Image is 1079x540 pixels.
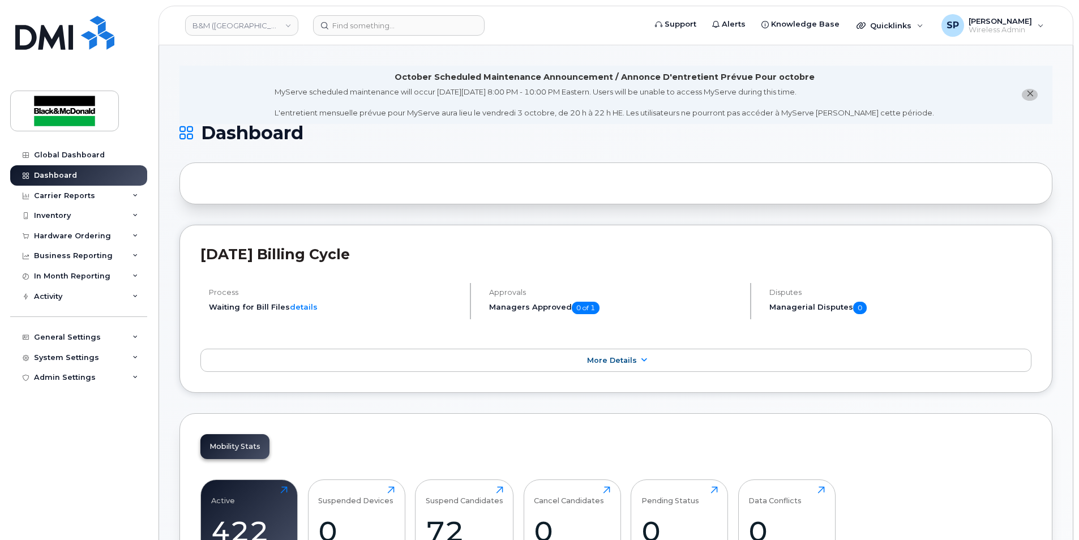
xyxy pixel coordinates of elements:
button: close notification [1022,89,1038,101]
h5: Managers Approved [489,302,740,314]
div: Data Conflicts [748,486,802,505]
a: details [290,302,318,311]
span: 0 [853,302,867,314]
div: October Scheduled Maintenance Announcement / Annonce D'entretient Prévue Pour octobre [395,71,815,83]
h2: [DATE] Billing Cycle [200,246,1031,263]
span: More Details [587,356,637,365]
div: Cancel Candidates [534,486,604,505]
h4: Approvals [489,288,740,297]
h4: Process [209,288,460,297]
div: Suspended Devices [318,486,393,505]
div: Suspend Candidates [426,486,503,505]
h4: Disputes [769,288,1031,297]
div: Pending Status [641,486,699,505]
div: MyServe scheduled maintenance will occur [DATE][DATE] 8:00 PM - 10:00 PM Eastern. Users will be u... [275,87,934,118]
li: Waiting for Bill Files [209,302,460,312]
div: Active [211,486,235,505]
h5: Managerial Disputes [769,302,1031,314]
span: 0 of 1 [572,302,600,314]
span: Dashboard [201,125,303,142]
